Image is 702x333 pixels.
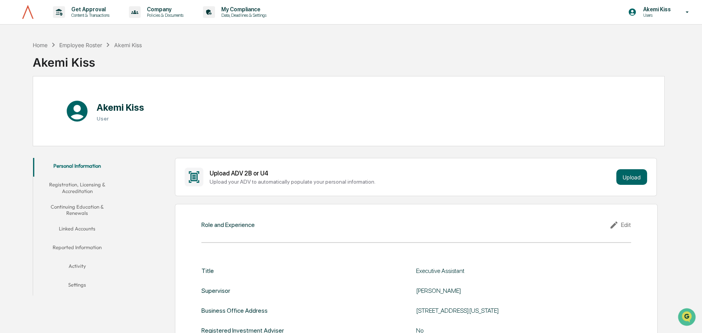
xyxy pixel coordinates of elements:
div: Title [201,267,214,275]
h1: Akemi Kiss [97,102,144,113]
div: secondary tabs example [33,158,121,296]
div: Edit [609,220,631,230]
iframe: Open customer support [677,307,698,328]
button: Activity [33,258,121,277]
button: Linked Accounts [33,221,121,239]
div: Business Office Address [201,307,268,314]
div: Akemi Kiss [114,42,142,48]
div: Start new chat [26,60,128,67]
a: 🖐️Preclearance [5,95,53,109]
div: [PERSON_NAME] [416,287,611,294]
p: Users [637,12,674,18]
div: 🗄️ [56,99,63,105]
button: Continuing Education & Renewals [33,199,121,221]
div: Akemi Kiss [33,49,142,69]
a: 🔎Data Lookup [5,110,52,124]
div: Role and Experience [201,221,255,228]
span: Preclearance [16,98,50,106]
div: 🔎 [8,114,14,120]
div: Upload ADV 2B or U4 [210,170,613,177]
img: 1746055101610-c473b297-6a78-478c-a979-82029cc54cd1 [8,60,22,74]
button: Reported Information [33,239,121,258]
p: How can we help? [8,16,142,29]
p: Get Approval [65,6,113,12]
p: Data, Deadlines & Settings [215,12,270,18]
div: [STREET_ADDRESS][US_STATE] [416,307,611,314]
p: My Compliance [215,6,270,12]
button: Registration, Licensing & Accreditation [33,177,121,199]
p: Company [141,6,187,12]
div: 🖐️ [8,99,14,105]
span: Attestations [64,98,97,106]
div: Employee Roster [59,42,102,48]
button: Personal Information [33,158,121,177]
div: We're available if you need us! [26,67,99,74]
p: Policies & Documents [141,12,187,18]
div: Executive Assistant [416,267,611,275]
a: Powered byPylon [55,132,94,138]
span: Pylon [78,132,94,138]
a: 🗄️Attestations [53,95,100,109]
p: Content & Transactions [65,12,113,18]
button: Settings [33,277,121,296]
span: Data Lookup [16,113,49,121]
button: Start new chat [132,62,142,71]
div: Upload your ADV to automatically populate your personal information. [210,179,613,185]
p: Akemi Kiss [637,6,674,12]
h3: User [97,115,144,122]
div: Home [33,42,48,48]
div: Supervisor [201,287,230,294]
img: logo [19,4,37,20]
button: Upload [616,169,647,185]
